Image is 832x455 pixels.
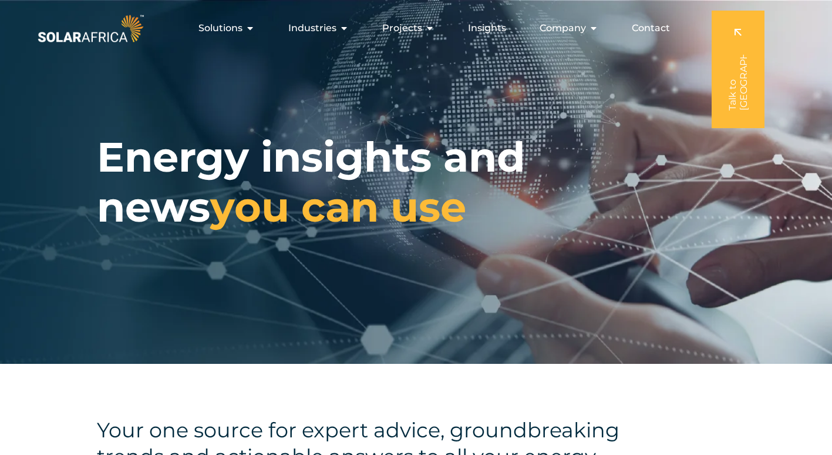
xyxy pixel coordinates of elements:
a: Insights [468,21,506,35]
a: Contact [632,21,670,35]
span: Projects [382,21,422,35]
span: Solutions [198,21,242,35]
span: Company [540,21,586,35]
div: Menu Toggle [146,16,679,40]
span: Industries [288,21,336,35]
h1: Energy insights and news [97,132,655,232]
span: you can use [210,182,466,232]
nav: Menu [146,16,679,40]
